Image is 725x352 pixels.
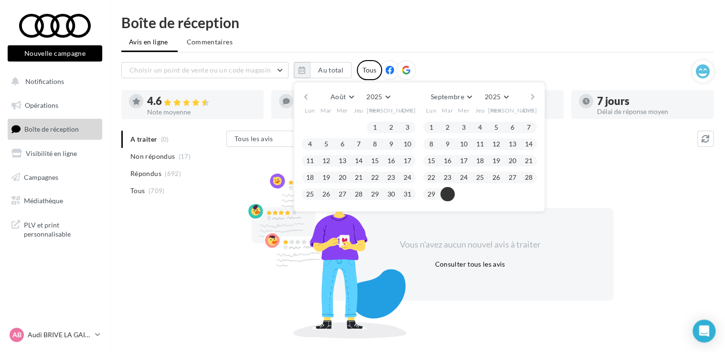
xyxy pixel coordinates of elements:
[179,153,191,160] span: (17)
[473,137,487,151] button: 11
[523,106,534,114] span: Dim
[303,187,317,201] button: 25
[305,106,315,114] span: Lun
[303,137,317,151] button: 4
[235,135,273,143] span: Tous les avis
[368,170,382,185] button: 22
[402,106,413,114] span: Dim
[384,137,398,151] button: 9
[442,106,453,114] span: Mar
[693,320,715,342] div: Open Intercom Messenger
[489,170,503,185] button: 26
[431,259,509,270] button: Consulter tous les avis
[457,120,471,135] button: 3
[362,90,394,104] button: 2025
[440,170,455,185] button: 23
[457,170,471,185] button: 24
[319,187,333,201] button: 26
[489,137,503,151] button: 12
[457,137,471,151] button: 10
[335,187,350,201] button: 27
[522,170,536,185] button: 28
[6,72,100,92] button: Notifications
[28,330,91,340] p: Audi BRIVE LA GAILLARDE
[481,90,512,104] button: 2025
[25,77,64,85] span: Notifications
[368,120,382,135] button: 1
[226,131,322,147] button: Tous les avis
[320,106,332,114] span: Mar
[327,90,357,104] button: Août
[475,106,485,114] span: Jeu
[440,154,455,168] button: 16
[24,173,58,181] span: Campagnes
[597,96,706,106] div: 7 jours
[129,66,271,74] span: Choisir un point de vente ou un code magasin
[130,169,161,178] span: Répondus
[147,96,256,107] div: 4.6
[424,154,438,168] button: 15
[303,154,317,168] button: 11
[522,154,536,168] button: 21
[6,167,104,187] a: Campagnes
[597,108,706,115] div: Délai de réponse moyen
[400,137,415,151] button: 10
[294,62,352,78] button: Au total
[366,93,382,101] span: 2025
[24,218,98,239] span: PLV et print personnalisable
[522,120,536,135] button: 7
[440,137,455,151] button: 9
[354,106,363,114] span: Jeu
[130,186,145,196] span: Tous
[400,187,415,201] button: 31
[505,170,520,185] button: 27
[400,120,415,135] button: 3
[352,137,366,151] button: 7
[488,106,537,114] span: [PERSON_NAME]
[24,125,79,133] span: Boîte de réception
[337,106,348,114] span: Mer
[505,154,520,168] button: 20
[352,170,366,185] button: 21
[335,137,350,151] button: 6
[8,45,102,62] button: Nouvelle campagne
[473,170,487,185] button: 25
[6,144,104,164] a: Visibilité en ligne
[6,119,104,139] a: Boîte de réception
[8,326,102,344] a: AB Audi BRIVE LA GAILLARDE
[485,93,501,101] span: 2025
[368,187,382,201] button: 29
[473,120,487,135] button: 4
[319,154,333,168] button: 12
[165,170,181,177] span: (692)
[352,154,366,168] button: 14
[458,106,469,114] span: Mer
[400,154,415,168] button: 17
[121,62,288,78] button: Choisir un point de vente ou un code magasin
[149,187,165,195] span: (709)
[424,120,438,135] button: 1
[424,187,438,201] button: 29
[6,215,104,243] a: PLV et print personnalisable
[440,187,455,201] button: 30
[12,330,21,340] span: AB
[426,106,437,114] span: Lun
[6,95,104,115] a: Opérations
[25,101,58,109] span: Opérations
[147,109,256,115] div: Note moyenne
[457,154,471,168] button: 17
[384,120,398,135] button: 2
[368,137,382,151] button: 8
[384,187,398,201] button: 30
[310,62,352,78] button: Au total
[427,90,476,104] button: Septembre
[24,197,63,205] span: Médiathèque
[384,154,398,168] button: 16
[505,137,520,151] button: 13
[522,137,536,151] button: 14
[352,187,366,201] button: 28
[121,15,714,30] div: Boîte de réception
[367,106,416,114] span: [PERSON_NAME]
[357,60,382,80] div: Tous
